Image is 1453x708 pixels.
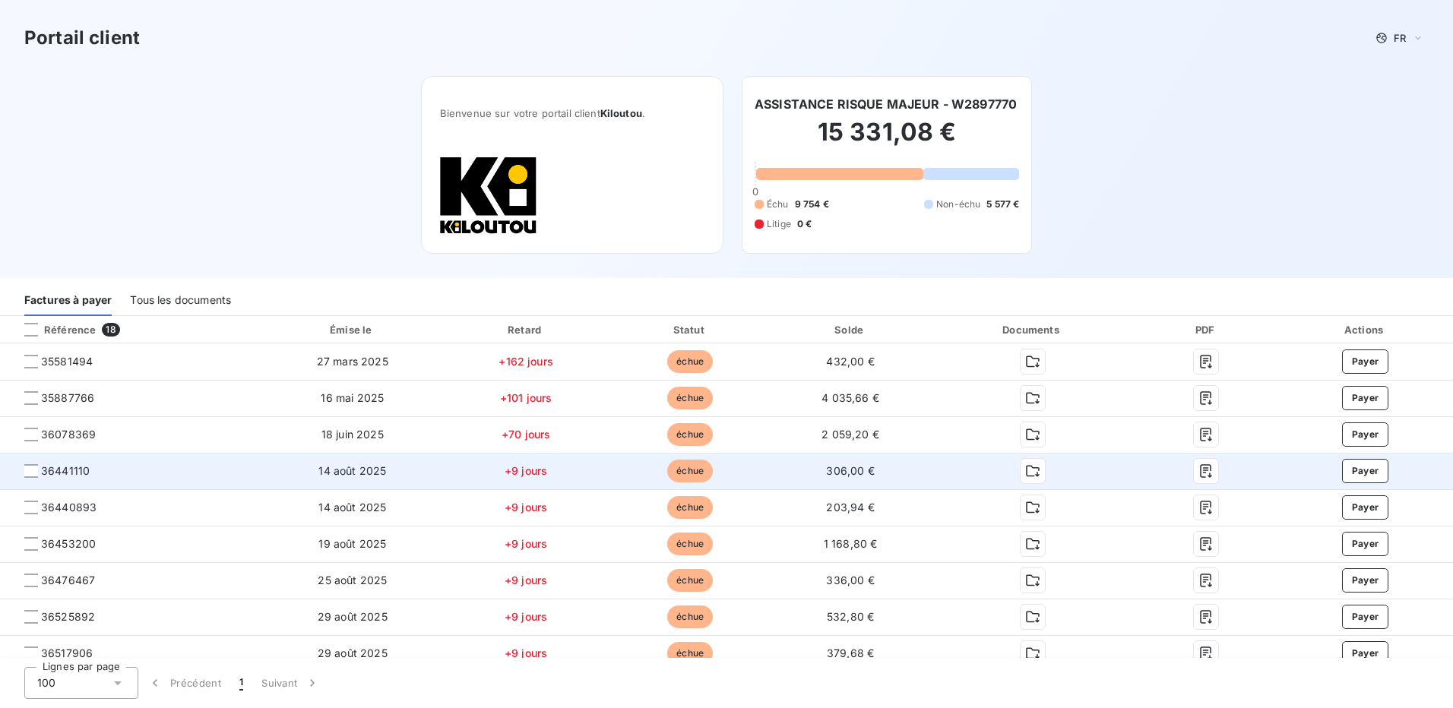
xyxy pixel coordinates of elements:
[827,610,874,623] span: 532,80 €
[41,463,90,479] span: 36441110
[1342,568,1389,593] button: Payer
[826,501,874,514] span: 203,94 €
[102,323,119,337] span: 18
[500,391,552,404] span: +101 jours
[1342,386,1389,410] button: Payer
[600,107,642,119] span: Kiloutou
[41,500,97,515] span: 36440893
[667,423,713,446] span: échue
[821,391,879,404] span: 4 035,66 €
[1342,422,1389,447] button: Payer
[505,464,547,477] span: +9 jours
[667,460,713,482] span: échue
[318,501,386,514] span: 14 août 2025
[667,569,713,592] span: échue
[505,537,547,550] span: +9 jours
[41,536,96,552] span: 36453200
[499,355,553,368] span: +162 jours
[667,533,713,555] span: échue
[667,350,713,373] span: échue
[446,322,606,337] div: Retard
[936,198,980,211] span: Non-échu
[41,573,95,588] span: 36476467
[1342,605,1389,629] button: Payer
[230,667,252,699] button: 1
[505,646,547,659] span: +9 jours
[1342,495,1389,520] button: Payer
[505,610,547,623] span: +9 jours
[826,464,874,477] span: 306,00 €
[239,675,243,691] span: 1
[318,464,386,477] span: 14 août 2025
[767,217,791,231] span: Litige
[41,427,96,442] span: 36078369
[502,428,550,441] span: +70 jours
[130,284,231,316] div: Tous les documents
[321,391,384,404] span: 16 mai 2025
[752,185,758,198] span: 0
[318,537,386,550] span: 19 août 2025
[767,198,789,211] span: Échu
[795,198,829,211] span: 9 754 €
[826,355,874,368] span: 432,00 €
[797,217,812,231] span: 0 €
[1342,349,1389,374] button: Payer
[318,574,387,586] span: 25 août 2025
[612,322,768,337] div: Statut
[932,322,1132,337] div: Documents
[1342,532,1389,556] button: Payer
[41,354,93,369] span: 35581494
[821,428,879,441] span: 2 059,20 €
[667,387,713,409] span: échue
[505,501,547,514] span: +9 jours
[138,667,230,699] button: Précédent
[667,496,713,519] span: échue
[440,107,704,119] span: Bienvenue sur votre portail client .
[505,574,547,586] span: +9 jours
[667,605,713,628] span: échue
[755,117,1019,163] h2: 15 331,08 €
[265,322,440,337] div: Émise le
[12,323,96,337] div: Référence
[24,284,112,316] div: Factures à payer
[317,355,388,368] span: 27 mars 2025
[41,646,93,661] span: 36517906
[318,646,388,659] span: 29 août 2025
[774,322,926,337] div: Solde
[252,667,329,699] button: Suivant
[1342,641,1389,665] button: Payer
[755,95,1017,113] h6: ASSISTANCE RISQUE MAJEUR - W2897770
[667,642,713,665] span: échue
[824,537,878,550] span: 1 168,80 €
[24,24,140,52] h3: Portail client
[1138,322,1274,337] div: PDF
[41,390,94,406] span: 35887766
[37,675,55,691] span: 100
[440,156,537,235] img: Company logo
[1342,459,1389,483] button: Payer
[41,609,95,624] span: 36525892
[1394,32,1406,44] span: FR
[1280,322,1450,337] div: Actions
[826,574,874,586] span: 336,00 €
[318,610,388,623] span: 29 août 2025
[321,428,384,441] span: 18 juin 2025
[986,198,1019,211] span: 5 577 €
[827,646,874,659] span: 379,68 €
